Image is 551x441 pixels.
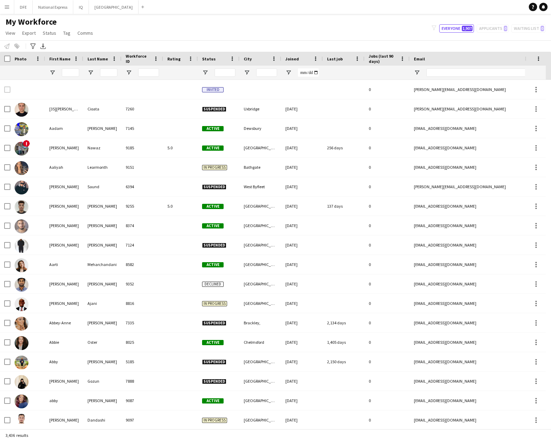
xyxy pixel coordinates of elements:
div: [PERSON_NAME][EMAIL_ADDRESS][DOMAIN_NAME] [410,99,549,118]
span: Active [202,262,224,267]
div: 0 [365,255,410,274]
div: 0 [365,274,410,293]
button: [GEOGRAPHIC_DATA] [89,0,139,14]
div: Nawaz [83,138,122,157]
div: 5185 [122,352,163,371]
div: [3S][PERSON_NAME] [45,99,83,118]
div: [GEOGRAPHIC_DATA] [240,216,281,235]
div: abby [45,391,83,410]
div: [GEOGRAPHIC_DATA] [240,352,281,371]
input: City Filter Input [256,68,277,77]
input: Joined Filter Input [298,68,319,77]
img: Abayomi mathew Ajani [15,297,28,311]
span: Active [202,126,224,131]
div: [EMAIL_ADDRESS][DOMAIN_NAME] [410,294,549,313]
div: [DATE] [281,255,323,274]
div: [GEOGRAPHIC_DATA] [240,294,281,313]
div: [DATE] [281,99,323,118]
button: DFE [14,0,33,14]
div: [EMAIL_ADDRESS][DOMAIN_NAME] [410,274,549,293]
span: Status [202,56,216,61]
span: In progress [202,418,227,423]
div: 7124 [122,235,163,255]
img: Aarti Meharchandani [15,258,28,272]
div: 8374 [122,216,163,235]
div: [EMAIL_ADDRESS][DOMAIN_NAME] [410,138,549,157]
div: [DATE] [281,333,323,352]
img: Abby Childerley [15,356,28,369]
img: Aathish Loganathan [15,278,28,292]
div: 7260 [122,99,163,118]
div: Chelmsford [240,333,281,352]
div: Uxbridge [240,99,281,118]
div: 0 [365,313,410,332]
div: 0 [365,333,410,352]
span: Status [43,30,56,36]
div: [PERSON_NAME] [45,372,83,391]
div: [PERSON_NAME] [45,410,83,430]
div: 0 [365,119,410,138]
div: [PERSON_NAME] [45,177,83,196]
button: Everyone1,907 [439,24,474,33]
div: [PERSON_NAME] [45,274,83,293]
div: West Byfleet [240,177,281,196]
span: In progress [202,165,227,170]
div: Dewsbury [240,119,281,138]
div: [GEOGRAPHIC_DATA] [240,372,281,391]
a: Comms [75,28,96,38]
button: Open Filter Menu [126,69,132,76]
span: Suspended [202,359,226,365]
div: 2,150 days [323,352,365,371]
div: [EMAIL_ADDRESS][DOMAIN_NAME] [410,197,549,216]
div: [EMAIL_ADDRESS][DOMAIN_NAME] [410,255,549,274]
div: 137 days [323,197,365,216]
div: 5.0 [163,197,198,216]
div: Abbie [45,333,83,352]
div: 7145 [122,119,163,138]
img: Aaron Robertson [15,219,28,233]
div: [GEOGRAPHIC_DATA] [240,197,281,216]
div: [PERSON_NAME] [83,274,122,293]
button: Open Filter Menu [87,69,94,76]
img: Abd alhakim Dandashi [15,414,28,428]
span: Tag [63,30,70,36]
div: [GEOGRAPHIC_DATA] [240,410,281,430]
input: Status Filter Input [215,68,235,77]
button: Open Filter Menu [202,69,208,76]
div: 9352 [122,274,163,293]
div: [PERSON_NAME] [83,391,122,410]
div: Abby [45,352,83,371]
span: 1,907 [462,26,473,31]
input: First Name Filter Input [62,68,79,77]
div: [DATE] [281,158,323,177]
div: Oster [83,333,122,352]
div: [PERSON_NAME][EMAIL_ADDRESS][DOMAIN_NAME] [410,177,549,196]
div: 7888 [122,372,163,391]
div: 0 [365,372,410,391]
span: Active [202,340,224,345]
a: Export [19,28,39,38]
img: [3S]Vlad Cioata [15,103,28,117]
span: Suspended [202,321,226,326]
span: Comms [77,30,93,36]
div: Aadam [45,119,83,138]
div: Brackley, [240,313,281,332]
span: Rating [167,56,181,61]
div: Aarti [45,255,83,274]
div: 9151 [122,158,163,177]
span: Active [202,145,224,151]
span: View [6,30,15,36]
div: Gozun [83,372,122,391]
div: Ajani [83,294,122,313]
span: My Workforce [6,17,57,27]
span: Email [414,56,425,61]
span: Last job [327,56,343,61]
span: Suspended [202,184,226,190]
div: 2,134 days [323,313,365,332]
div: [PERSON_NAME] [83,352,122,371]
span: Active [202,204,224,209]
div: Cioata [83,99,122,118]
button: National Express [33,0,73,14]
div: [GEOGRAPHIC_DATA] [240,138,281,157]
div: 7335 [122,313,163,332]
